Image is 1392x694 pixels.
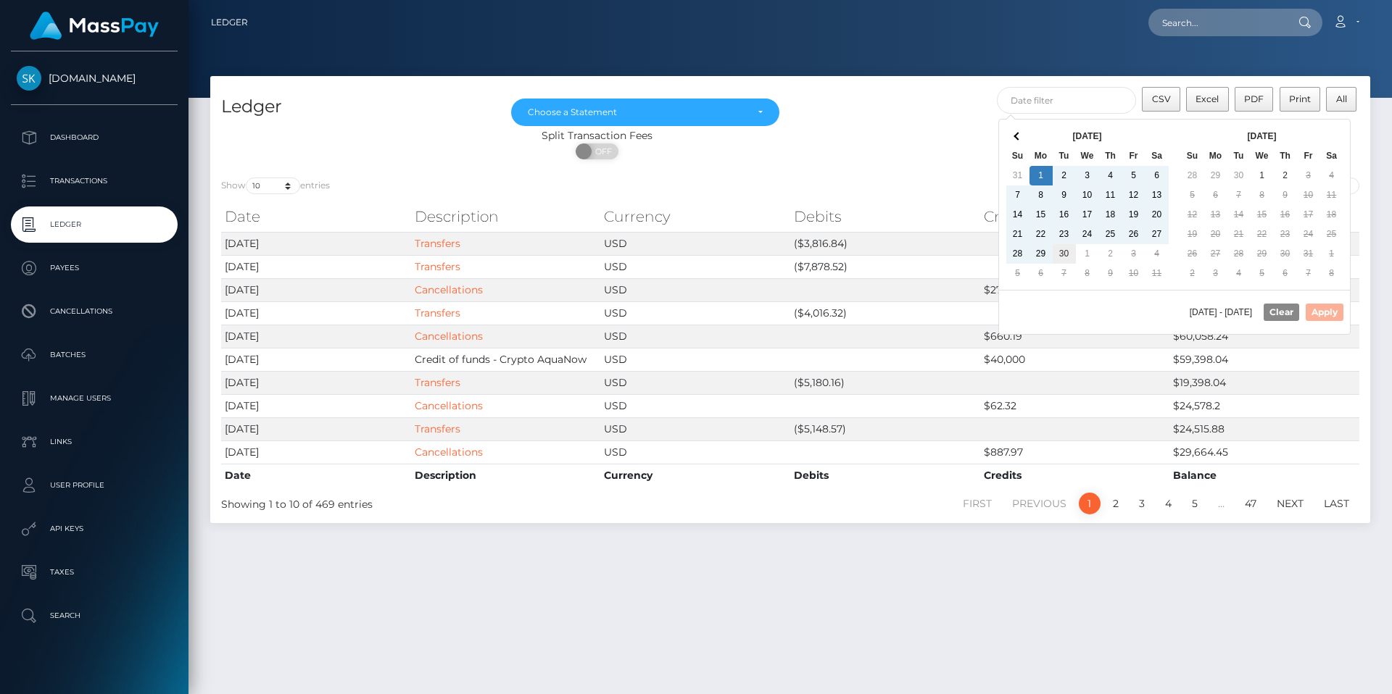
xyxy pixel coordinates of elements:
a: Transfers [415,237,460,250]
a: 3 [1131,493,1153,514]
button: CSV [1142,87,1180,112]
p: Dashboard [17,127,172,149]
td: 30 [1227,166,1251,185]
td: $24,578.2 [1169,394,1359,417]
td: 4 [1145,244,1169,264]
td: $19,398.04 [1169,371,1359,394]
a: Taxes [11,554,178,590]
span: OFF [584,143,620,159]
td: USD [600,255,790,278]
td: 27 [1204,244,1227,264]
td: 17 [1297,205,1320,225]
td: 17 [1076,205,1099,225]
a: Ledger [211,7,248,38]
td: [DATE] [221,325,411,348]
span: All [1336,93,1347,104]
td: 7 [1297,264,1320,283]
td: 18 [1099,205,1122,225]
td: 8 [1029,185,1053,205]
th: Description [411,202,601,231]
td: 4 [1320,166,1343,185]
td: USD [600,371,790,394]
p: API Keys [17,518,172,540]
td: 28 [1227,244,1251,264]
td: 1 [1029,166,1053,185]
td: 4 [1227,264,1251,283]
td: [DATE] [221,371,411,394]
td: 10 [1076,185,1099,205]
th: Date [221,464,411,487]
td: [DATE] [221,255,411,278]
td: 6 [1145,166,1169,185]
img: MassPay Logo [30,12,159,40]
button: Clear [1264,304,1299,321]
a: 4 [1157,493,1180,514]
td: 2 [1099,244,1122,264]
td: 6 [1204,185,1227,205]
td: 12 [1181,205,1204,225]
span: PDF [1244,93,1264,104]
td: 25 [1099,225,1122,244]
td: 2 [1053,166,1076,185]
a: Transfers [415,422,460,435]
a: Transfers [415,376,460,389]
td: 15 [1029,205,1053,225]
img: Skin.Land [17,66,41,91]
td: 24 [1297,225,1320,244]
td: Credit of funds - Crypto AquaNow [411,348,601,371]
td: 2 [1181,264,1204,283]
td: 11 [1145,264,1169,283]
td: [DATE] [221,232,411,255]
td: 20 [1145,205,1169,225]
td: 3 [1076,166,1099,185]
td: ($5,180.16) [790,371,980,394]
td: 20 [1204,225,1227,244]
input: Date filter [997,87,1137,114]
td: USD [600,394,790,417]
td: USD [600,301,790,325]
td: 19 [1122,205,1145,225]
span: Excel [1196,93,1219,104]
td: $40,000 [980,348,1170,371]
button: All [1326,87,1356,112]
a: Cancellations [415,283,483,296]
td: 5 [1006,264,1029,283]
a: Cancellations [415,446,483,459]
a: 5 [1184,493,1206,514]
a: Transfers [415,260,460,273]
span: CSV [1152,93,1171,104]
a: Cancellations [415,330,483,343]
td: 30 [1053,244,1076,264]
td: 1 [1320,244,1343,264]
h4: Ledger [221,94,489,120]
td: 8 [1251,185,1274,205]
th: Currency [600,202,790,231]
td: 7 [1227,185,1251,205]
td: 28 [1006,244,1029,264]
td: 2 [1274,166,1297,185]
td: 3 [1204,264,1227,283]
td: 23 [1053,225,1076,244]
td: 24 [1076,225,1099,244]
td: 28 [1181,166,1204,185]
input: Search... [1148,9,1285,36]
td: [DATE] [221,278,411,301]
td: USD [600,325,790,348]
th: Date [221,202,411,231]
button: Excel [1186,87,1229,112]
th: Th [1099,146,1122,166]
td: [DATE] [221,417,411,440]
td: $277.45 [980,278,1170,301]
th: Description [411,464,601,487]
p: Ledger [17,214,172,235]
td: 12 [1122,185,1145,205]
th: Credits [980,464,1170,487]
td: 14 [1006,205,1029,225]
td: 7 [1006,185,1029,205]
td: 6 [1274,264,1297,283]
td: ($4,016.32) [790,301,980,325]
th: Sa [1320,146,1343,166]
div: Showing 1 to 10 of 469 entries [221,491,683,512]
a: Cancellations [415,399,483,412]
td: 27 [1145,225,1169,244]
